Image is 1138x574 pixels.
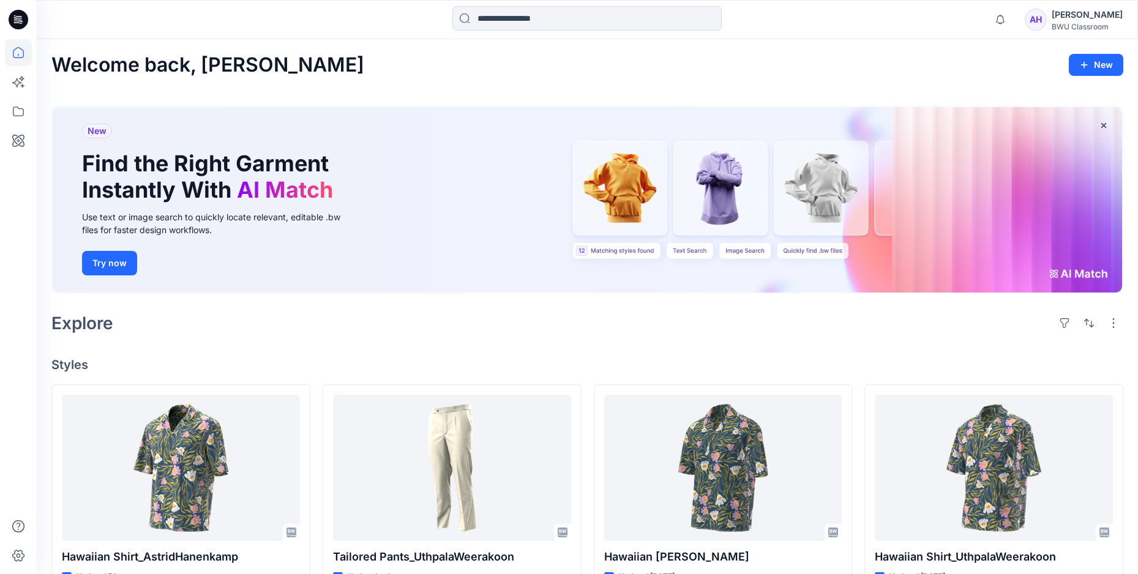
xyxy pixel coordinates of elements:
[875,395,1113,542] a: Hawaiian Shirt_UthpalaWeerakoon
[333,548,571,565] p: Tailored Pants_UthpalaWeerakoon
[237,176,333,203] span: AI Match
[1052,22,1123,31] div: BWU Classroom
[604,548,842,565] p: Hawaiian [PERSON_NAME]
[604,395,842,542] a: Hawaiian Shirt_Lisha Sanders
[82,251,137,275] button: Try now
[1025,9,1047,31] div: AH
[62,395,300,542] a: Hawaiian Shirt_AstridHanenkamp
[333,395,571,542] a: Tailored Pants_UthpalaWeerakoon
[62,548,300,565] p: Hawaiian Shirt_AstridHanenkamp
[82,151,339,203] h1: Find the Right Garment Instantly With
[88,124,107,138] span: New
[1069,54,1123,76] button: New
[1052,7,1123,22] div: [PERSON_NAME]
[51,313,113,333] h2: Explore
[82,211,357,236] div: Use text or image search to quickly locate relevant, editable .bw files for faster design workflows.
[51,54,364,76] h2: Welcome back, [PERSON_NAME]
[875,548,1113,565] p: Hawaiian Shirt_UthpalaWeerakoon
[51,357,1123,372] h4: Styles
